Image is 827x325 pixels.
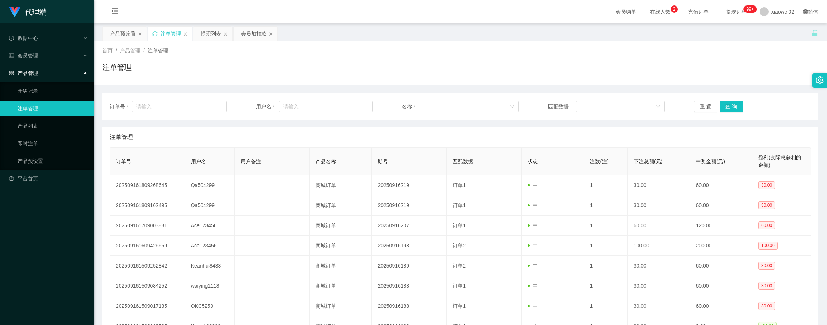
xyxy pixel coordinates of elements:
span: 数据中心 [9,35,38,41]
i: 图标: down [656,104,660,109]
td: 20250916207 [372,216,447,236]
td: Qa504299 [185,195,235,216]
sup: 2 [671,5,678,13]
span: 注数(注) [590,158,608,164]
span: 中 [528,182,538,188]
i: 图标: close [183,32,188,36]
td: 30.00 [628,256,690,276]
span: 状态 [528,158,538,164]
h1: 注单管理 [102,62,132,73]
sup: 1216 [744,5,757,13]
td: 1 [584,256,627,276]
i: 图标: check-circle-o [9,36,14,41]
span: 注单管理 [148,48,168,53]
button: 重 置 [694,101,717,112]
span: 订单1 [453,202,466,208]
span: 订单号： [110,103,132,111]
button: 查 询 [720,101,743,112]
span: 提现订单 [722,9,750,14]
td: 60.00 [690,256,752,276]
td: 60.00 [690,296,752,316]
td: 1 [584,195,627,216]
div: 产品预设置 [110,27,136,41]
span: 30.00 [758,282,775,290]
td: 商城订单 [310,195,372,216]
td: Ace123456 [185,216,235,236]
span: 中 [528,303,538,309]
td: 60.00 [628,216,690,236]
td: 30.00 [628,195,690,216]
span: 产品管理 [9,70,38,76]
span: 期号 [378,158,388,164]
span: 用户名 [191,158,206,164]
td: 202509161509017135 [110,296,185,316]
td: 202509161709003831 [110,216,185,236]
td: 20250916198 [372,236,447,256]
td: Qa504299 [185,175,235,195]
a: 开奖记录 [18,83,88,98]
a: 代理端 [9,9,47,15]
td: 202509161609426659 [110,236,185,256]
a: 产品预设置 [18,154,88,168]
img: logo.9652507e.png [9,7,20,18]
span: 首页 [102,48,113,53]
i: 图标: menu-fold [102,0,127,24]
td: 20250916219 [372,195,447,216]
div: 注单管理 [161,27,181,41]
td: 20250916188 [372,296,447,316]
span: 30.00 [758,201,775,209]
td: OKC5259 [185,296,235,316]
span: 订单1 [453,223,466,228]
i: 图标: table [9,53,14,58]
td: 202509161809162495 [110,195,185,216]
td: 60.00 [690,276,752,296]
span: 充值订单 [684,9,712,14]
i: 图标: close [223,32,228,36]
td: 120.00 [690,216,752,236]
td: 商城订单 [310,276,372,296]
span: 中奖金额(元) [696,158,725,164]
span: 匹配数据 [453,158,473,164]
span: 会员管理 [9,53,38,59]
td: 30.00 [628,296,690,316]
span: / [116,48,117,53]
h1: 代理端 [25,0,47,24]
td: 1 [584,276,627,296]
i: 图标: appstore-o [9,71,14,76]
span: 注单管理 [110,133,133,142]
span: 100.00 [758,242,778,250]
i: 图标: close [269,32,273,36]
i: 图标: down [510,104,514,109]
span: 用户备注 [241,158,261,164]
td: 202509161809268645 [110,175,185,195]
td: 商城订单 [310,216,372,236]
td: Ace123456 [185,236,235,256]
span: 产品管理 [120,48,140,53]
span: 订单2 [453,243,466,249]
span: 匹配数据： [548,103,576,111]
i: 图标: unlock [812,30,818,36]
span: 30.00 [758,302,775,310]
td: 商城订单 [310,296,372,316]
span: 中 [528,243,538,249]
span: 用户名： [256,103,279,111]
td: 60.00 [690,175,752,195]
span: 中 [528,263,538,269]
input: 请输入 [279,101,373,112]
span: 中 [528,223,538,228]
a: 即时注单 [18,136,88,151]
a: 产品列表 [18,119,88,133]
td: 30.00 [628,175,690,195]
span: 名称： [402,103,418,111]
td: 商城订单 [310,175,372,195]
span: 订单1 [453,182,466,188]
td: 200.00 [690,236,752,256]
a: 图标: dashboard平台首页 [9,171,88,186]
span: 30.00 [758,262,775,270]
span: 下注总额(元) [634,158,662,164]
span: 中 [528,202,538,208]
td: 商城订单 [310,256,372,276]
td: 1 [584,216,627,236]
a: 注单管理 [18,101,88,116]
td: 20250916188 [372,276,447,296]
